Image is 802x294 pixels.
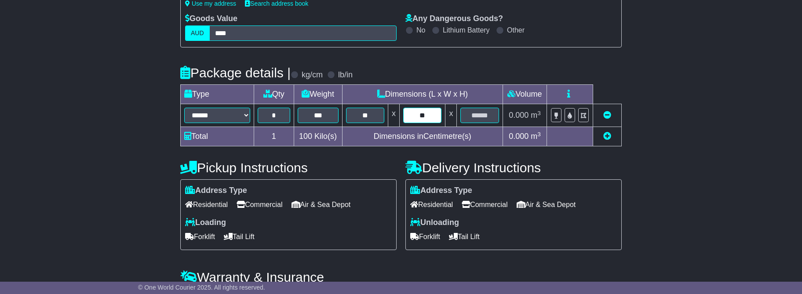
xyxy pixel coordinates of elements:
[302,70,323,80] label: kg/cm
[531,111,541,120] span: m
[410,198,453,211] span: Residential
[443,26,490,34] label: Lithium Battery
[237,198,282,211] span: Commercial
[462,198,507,211] span: Commercial
[405,160,622,175] h4: Delivery Instructions
[603,132,611,141] a: Add new item
[138,284,265,291] span: © One World Courier 2025. All rights reserved.
[185,25,210,41] label: AUD
[181,85,254,104] td: Type
[185,14,237,24] label: Goods Value
[254,85,294,104] td: Qty
[537,110,541,116] sup: 3
[254,127,294,146] td: 1
[294,85,342,104] td: Weight
[294,127,342,146] td: Kilo(s)
[410,186,472,196] label: Address Type
[180,270,622,284] h4: Warranty & Insurance
[509,111,529,120] span: 0.000
[180,160,397,175] h4: Pickup Instructions
[342,127,503,146] td: Dimensions in Centimetre(s)
[338,70,353,80] label: lb/in
[185,186,247,196] label: Address Type
[531,132,541,141] span: m
[405,14,503,24] label: Any Dangerous Goods?
[185,198,228,211] span: Residential
[299,132,312,141] span: 100
[224,230,255,243] span: Tail Lift
[449,230,480,243] span: Tail Lift
[416,26,425,34] label: No
[509,132,529,141] span: 0.000
[445,104,457,127] td: x
[410,230,440,243] span: Forklift
[388,104,400,127] td: x
[180,65,291,80] h4: Package details |
[181,127,254,146] td: Total
[292,198,351,211] span: Air & Sea Depot
[185,230,215,243] span: Forklift
[537,131,541,138] sup: 3
[342,85,503,104] td: Dimensions (L x W x H)
[603,111,611,120] a: Remove this item
[185,218,226,228] label: Loading
[517,198,576,211] span: Air & Sea Depot
[410,218,459,228] label: Unloading
[507,26,525,34] label: Other
[503,85,547,104] td: Volume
